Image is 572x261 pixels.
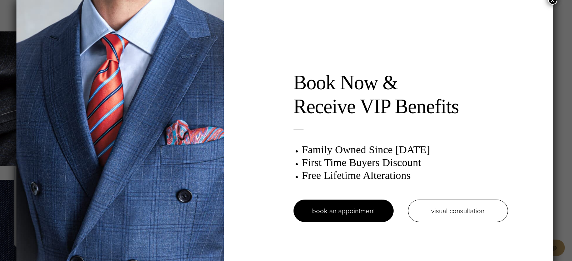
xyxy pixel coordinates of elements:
[294,200,394,222] a: book an appointment
[302,169,508,182] h3: Free Lifetime Alterations
[16,5,31,11] span: Help
[294,71,508,119] h2: Book Now & Receive VIP Benefits
[302,156,508,169] h3: First Time Buyers Discount
[302,143,508,156] h3: Family Owned Since [DATE]
[408,200,508,222] a: visual consultation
